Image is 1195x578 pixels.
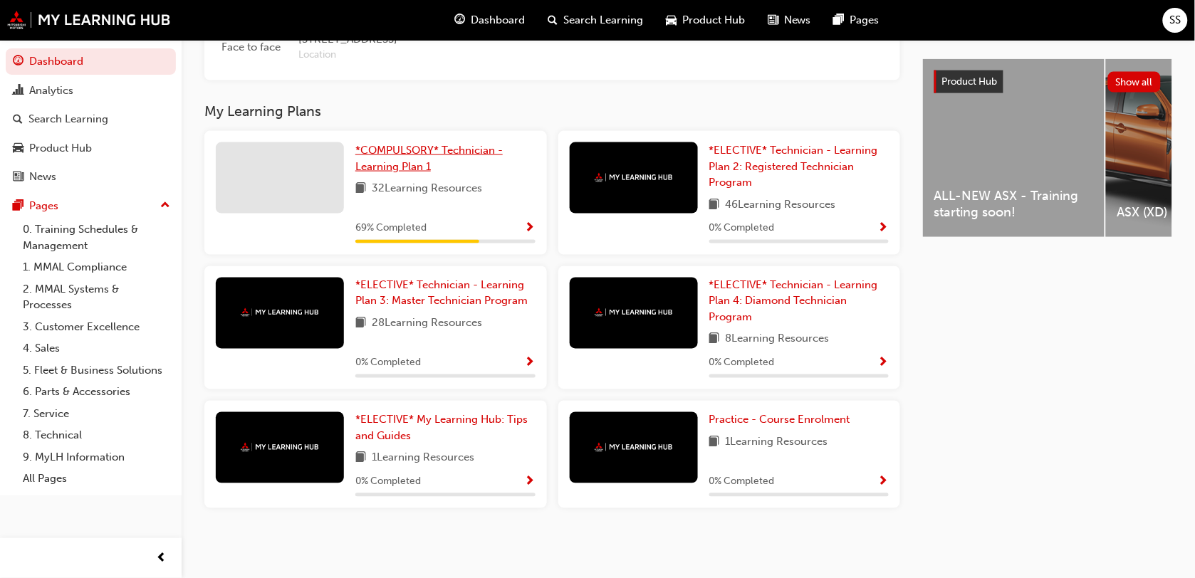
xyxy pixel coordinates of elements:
[204,103,900,120] h3: My Learning Plans
[298,47,724,63] span: Location
[454,11,465,29] span: guage-icon
[17,337,176,359] a: 4. Sales
[709,414,850,426] span: Practice - Course Enrolment
[595,443,673,452] img: mmal
[525,222,536,235] span: Show Progress
[17,468,176,490] a: All Pages
[13,200,24,213] span: pages-icon
[13,113,23,126] span: search-icon
[595,173,673,182] img: mmal
[355,144,503,173] span: *COMPULSORY* Technician - Learning Plan 1
[17,278,176,316] a: 2. MMAL Systems & Processes
[942,75,998,88] span: Product Hub
[525,219,536,237] button: Show Progress
[878,357,889,370] span: Show Progress
[17,316,176,338] a: 3. Customer Excellence
[372,450,474,468] span: 1 Learning Resources
[563,12,643,28] span: Search Learning
[355,414,528,443] span: *ELECTIVE* My Learning Hub: Tips and Guides
[355,220,427,236] span: 69 % Completed
[878,476,889,489] span: Show Progress
[355,412,536,444] a: *ELECTIVE* My Learning Hub: Tips and Guides
[525,473,536,491] button: Show Progress
[709,220,775,236] span: 0 % Completed
[216,39,287,56] span: Face to face
[878,354,889,372] button: Show Progress
[157,550,167,567] span: prev-icon
[13,171,24,184] span: news-icon
[6,46,176,193] button: DashboardAnalyticsSearch LearningProduct HubNews
[7,11,171,29] img: mmal
[726,331,830,349] span: 8 Learning Resources
[850,12,880,28] span: Pages
[1108,72,1162,93] button: Show all
[355,474,421,490] span: 0 % Completed
[768,11,778,29] span: news-icon
[709,142,889,191] a: *ELECTIVE* Technician - Learning Plan 2: Registered Technician Program
[6,193,176,219] button: Pages
[878,219,889,237] button: Show Progress
[28,111,108,127] div: Search Learning
[355,315,366,333] span: book-icon
[17,381,176,403] a: 6. Parts & Accessories
[355,279,528,308] span: *ELECTIVE* Technician - Learning Plan 3: Master Technician Program
[13,56,24,68] span: guage-icon
[355,355,421,372] span: 0 % Completed
[666,11,677,29] span: car-icon
[443,6,536,35] a: guage-iconDashboard
[6,48,176,75] a: Dashboard
[834,11,845,29] span: pages-icon
[934,188,1093,220] span: ALL-NEW ASX - Training starting soon!
[536,6,654,35] a: search-iconSearch Learning
[595,308,673,317] img: mmal
[29,169,56,185] div: News
[709,144,878,189] span: *ELECTIVE* Technician - Learning Plan 2: Registered Technician Program
[355,450,366,468] span: book-icon
[29,198,58,214] div: Pages
[355,278,536,310] a: *ELECTIVE* Technician - Learning Plan 3: Master Technician Program
[525,357,536,370] span: Show Progress
[1163,8,1188,33] button: SS
[709,278,889,326] a: *ELECTIVE* Technician - Learning Plan 4: Diamond Technician Program
[17,403,176,425] a: 7. Service
[372,315,482,333] span: 28 Learning Resources
[525,354,536,372] button: Show Progress
[709,434,720,452] span: book-icon
[17,256,176,278] a: 1. MMAL Compliance
[934,70,1161,93] a: Product HubShow all
[29,140,92,157] div: Product Hub
[709,474,775,490] span: 0 % Completed
[471,12,525,28] span: Dashboard
[372,180,482,198] span: 32 Learning Resources
[923,59,1105,237] a: ALL-NEW ASX - Training starting soon!
[1170,12,1181,28] span: SS
[878,473,889,491] button: Show Progress
[6,164,176,190] a: News
[784,12,811,28] span: News
[878,222,889,235] span: Show Progress
[709,196,720,214] span: book-icon
[355,142,536,174] a: *COMPULSORY* Technician - Learning Plan 1
[17,446,176,468] a: 9. MyLH Information
[682,12,745,28] span: Product Hub
[6,78,176,104] a: Analytics
[241,443,319,452] img: mmal
[6,135,176,162] a: Product Hub
[17,424,176,446] a: 8. Technical
[6,106,176,132] a: Search Learning
[13,142,24,155] span: car-icon
[726,434,828,452] span: 1 Learning Resources
[241,308,319,317] img: mmal
[17,359,176,382] a: 5. Fleet & Business Solutions
[823,6,891,35] a: pages-iconPages
[13,85,24,98] span: chart-icon
[709,279,878,324] span: *ELECTIVE* Technician - Learning Plan 4: Diamond Technician Program
[355,180,366,198] span: book-icon
[726,196,836,214] span: 46 Learning Resources
[709,355,775,372] span: 0 % Completed
[525,476,536,489] span: Show Progress
[756,6,823,35] a: news-iconNews
[654,6,756,35] a: car-iconProduct Hub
